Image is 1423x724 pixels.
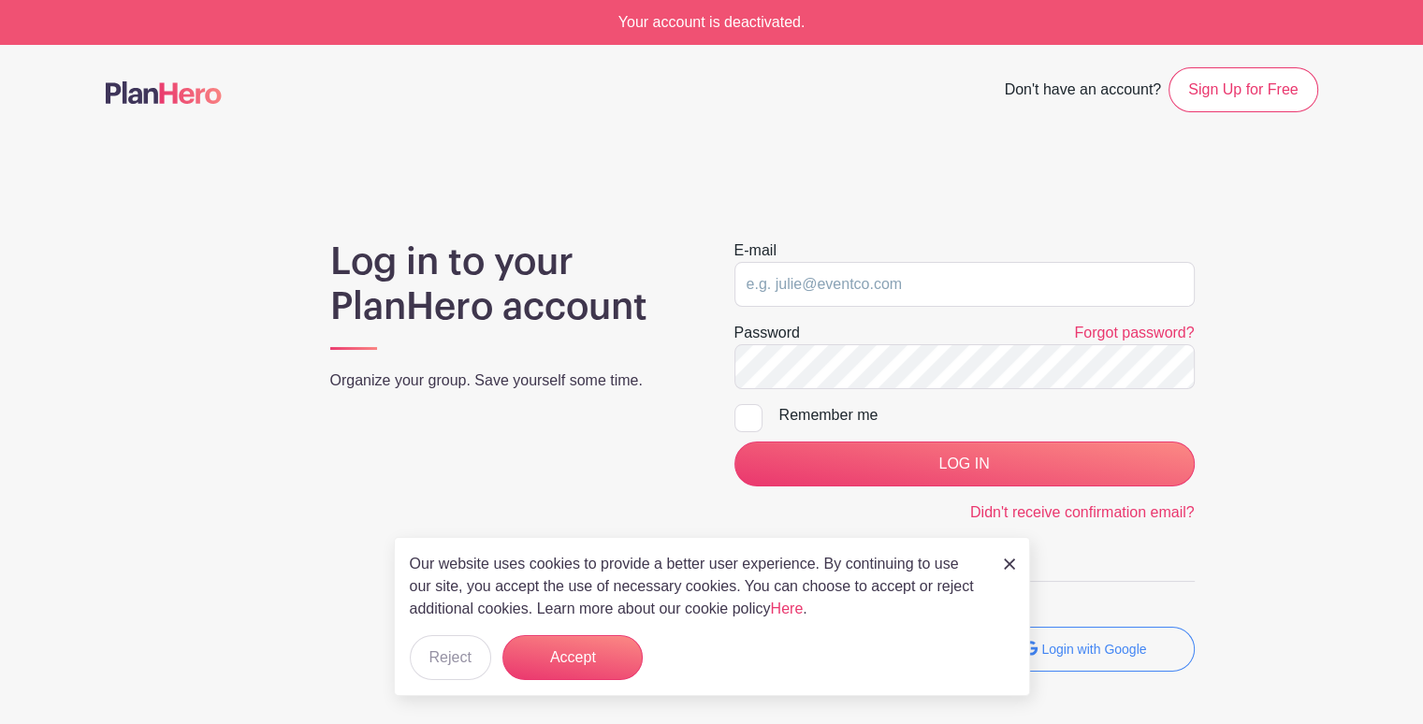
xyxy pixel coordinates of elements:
[734,262,1195,307] input: e.g. julie@eventco.com
[410,635,491,680] button: Reject
[970,504,1195,520] a: Didn't receive confirmation email?
[330,239,690,329] h1: Log in to your PlanHero account
[734,442,1195,486] input: LOG IN
[1074,325,1194,340] a: Forgot password?
[779,404,1195,427] div: Remember me
[734,322,800,344] label: Password
[734,239,777,262] label: E-mail
[106,81,222,104] img: logo-507f7623f17ff9eddc593b1ce0a138ce2505c220e1c5a4e2b4648c50719b7d32.svg
[1169,67,1317,112] a: Sign Up for Free
[1004,558,1015,570] img: close_button-5f87c8562297e5c2d7936805f587ecaba9071eb48480494691a3f1689db116b3.svg
[502,635,643,680] button: Accept
[771,601,804,616] a: Here
[410,553,984,620] p: Our website uses cookies to provide a better user experience. By continuing to use our site, you ...
[976,627,1195,672] button: Login with Google
[1041,642,1146,657] small: Login with Google
[330,369,690,392] p: Organize your group. Save yourself some time.
[1004,71,1161,112] span: Don't have an account?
